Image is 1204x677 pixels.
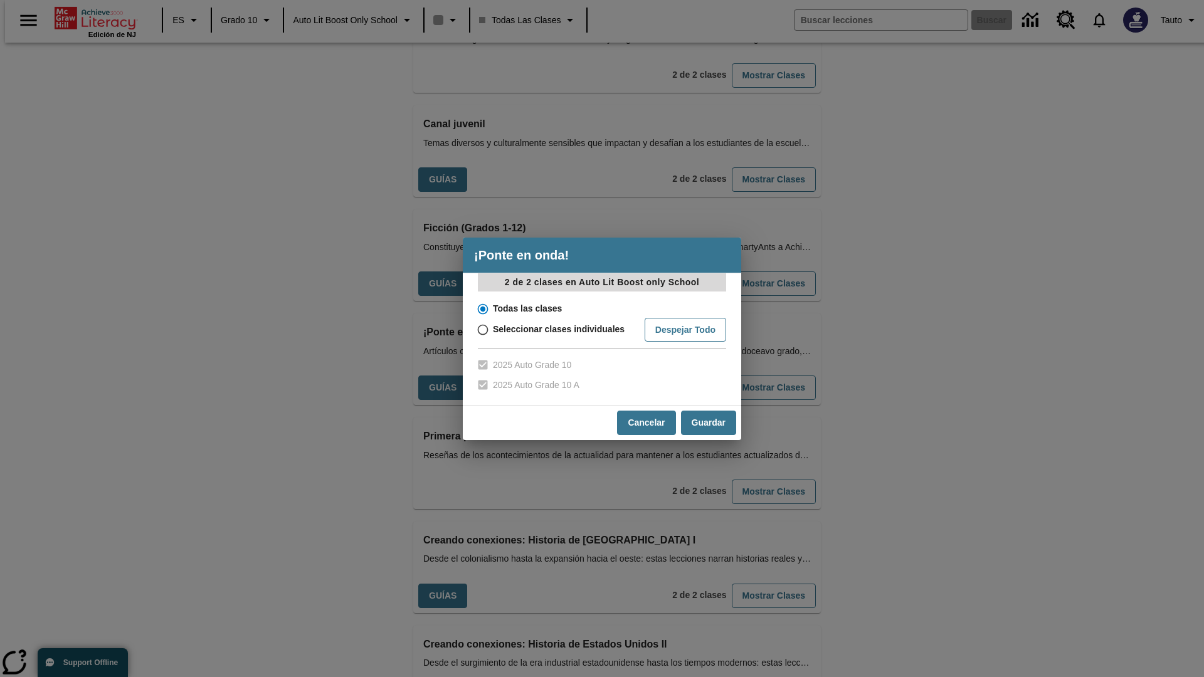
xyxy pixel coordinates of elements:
span: 2025 Auto Grade 10 A [493,379,579,392]
span: Todas las clases [493,302,562,315]
button: Despejar todo [645,318,726,342]
button: Cancelar [617,411,675,435]
span: Seleccionar clases individuales [493,323,625,336]
span: 2025 Auto Grade 10 [493,359,571,372]
button: Guardar [681,411,736,435]
p: 2 de 2 clases en Auto Lit Boost only School [478,273,726,291]
h4: ¡Ponte en onda! [463,238,741,273]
